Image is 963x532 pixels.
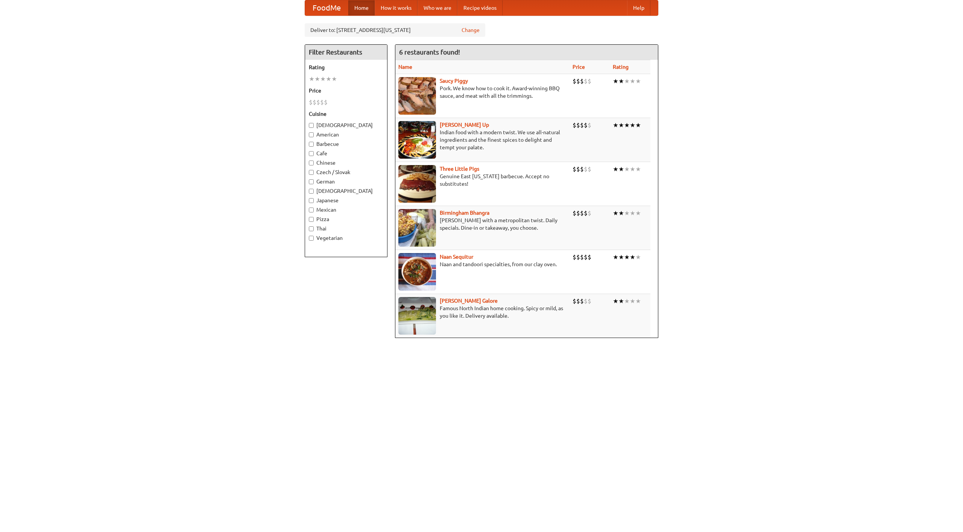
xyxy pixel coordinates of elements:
[580,165,584,173] li: $
[309,110,383,118] h5: Cuisine
[584,209,588,217] li: $
[309,159,383,167] label: Chinese
[309,197,383,204] label: Japanese
[309,217,314,222] input: Pizza
[584,121,588,129] li: $
[309,208,314,212] input: Mexican
[309,131,383,138] label: American
[309,98,313,106] li: $
[573,297,576,305] li: $
[398,129,567,151] p: Indian food with a modern twist. We use all-natural ingredients and the finest spices to delight ...
[440,210,489,216] a: Birmingham Bhangra
[309,234,383,242] label: Vegetarian
[309,178,383,185] label: German
[326,75,331,83] li: ★
[635,77,641,85] li: ★
[580,297,584,305] li: $
[309,142,314,147] input: Barbecue
[309,215,383,223] label: Pizza
[635,297,641,305] li: ★
[457,0,503,15] a: Recipe videos
[618,209,624,217] li: ★
[588,121,591,129] li: $
[624,77,630,85] li: ★
[398,173,567,188] p: Genuine East [US_STATE] barbecue. Accept no substitutes!
[309,198,314,203] input: Japanese
[418,0,457,15] a: Who we are
[613,77,618,85] li: ★
[309,87,383,94] h5: Price
[624,209,630,217] li: ★
[398,209,436,247] img: bhangra.jpg
[440,254,473,260] a: Naan Sequitur
[309,132,314,137] input: American
[624,165,630,173] li: ★
[576,77,580,85] li: $
[309,140,383,148] label: Barbecue
[305,45,387,60] h4: Filter Restaurants
[576,297,580,305] li: $
[635,121,641,129] li: ★
[398,253,436,291] img: naansequitur.jpg
[440,78,468,84] a: Saucy Piggy
[398,85,567,100] p: Pork. We know how to cook it. Award-winning BBQ sauce, and meat with all the trimmings.
[309,170,314,175] input: Czech / Slovak
[313,98,316,106] li: $
[624,253,630,261] li: ★
[576,121,580,129] li: $
[635,209,641,217] li: ★
[316,98,320,106] li: $
[309,75,314,83] li: ★
[320,98,324,106] li: $
[630,209,635,217] li: ★
[613,209,618,217] li: ★
[309,179,314,184] input: German
[613,165,618,173] li: ★
[348,0,375,15] a: Home
[440,298,498,304] a: [PERSON_NAME] Galore
[584,253,588,261] li: $
[635,165,641,173] li: ★
[630,77,635,85] li: ★
[630,253,635,261] li: ★
[309,161,314,165] input: Chinese
[573,121,576,129] li: $
[630,121,635,129] li: ★
[398,217,567,232] p: [PERSON_NAME] with a metropolitan twist. Daily specials. Dine-in or takeaway, you choose.
[588,209,591,217] li: $
[440,122,489,128] a: [PERSON_NAME] Up
[440,166,479,172] b: Three Little Pigs
[635,253,641,261] li: ★
[624,121,630,129] li: ★
[573,253,576,261] li: $
[375,0,418,15] a: How it works
[398,297,436,335] img: currygalore.jpg
[309,151,314,156] input: Cafe
[576,165,580,173] li: $
[462,26,480,34] a: Change
[584,297,588,305] li: $
[580,209,584,217] li: $
[630,165,635,173] li: ★
[618,77,624,85] li: ★
[618,253,624,261] li: ★
[584,77,588,85] li: $
[309,187,383,195] label: [DEMOGRAPHIC_DATA]
[398,77,436,115] img: saucy.jpg
[309,121,383,129] label: [DEMOGRAPHIC_DATA]
[314,75,320,83] li: ★
[305,0,348,15] a: FoodMe
[309,168,383,176] label: Czech / Slovak
[309,236,314,241] input: Vegetarian
[398,305,567,320] p: Famous North Indian home cooking. Spicy or mild, as you like it. Delivery available.
[580,253,584,261] li: $
[588,77,591,85] li: $
[398,121,436,159] img: curryup.jpg
[399,49,460,56] ng-pluralize: 6 restaurants found!
[630,297,635,305] li: ★
[618,165,624,173] li: ★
